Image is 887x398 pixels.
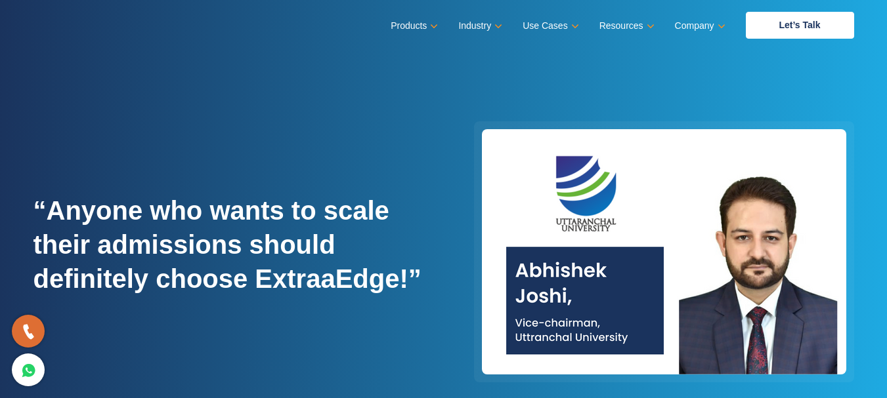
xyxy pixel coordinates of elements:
[746,12,854,39] a: Let’s Talk
[458,16,500,35] a: Industry
[675,16,723,35] a: Company
[391,16,435,35] a: Products
[599,16,652,35] a: Resources
[523,16,576,35] a: Use Cases
[33,196,422,293] strong: “Anyone who wants to scale their admissions should definitely choose ExtraaEdge!”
